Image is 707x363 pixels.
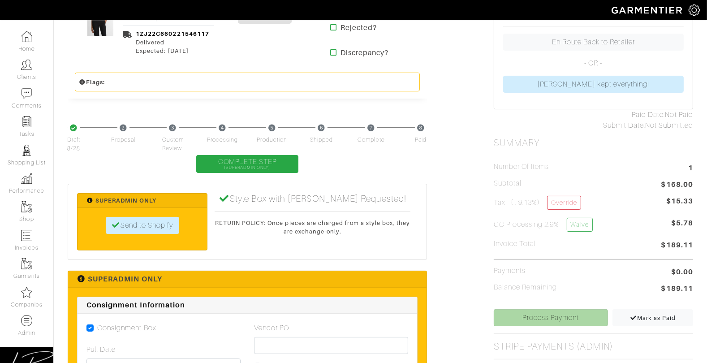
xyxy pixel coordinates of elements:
[612,309,693,326] a: Mark as Paid
[341,48,389,58] strong: Discrepancy?
[503,34,684,51] a: En Route Back to Retailer
[494,196,581,210] h5: Tax ( : 9.13%)
[547,196,581,210] a: Override
[219,124,226,131] span: 4
[671,218,693,235] span: $5.78
[607,2,689,18] img: garmentier-logo-header-white-b43fb05a5012e4ada735d5af1a66efaba907eab6374d6393d1fbf88cb4ef424d.png
[494,341,613,352] h2: STRIPE PAYMENTS (ADMIN)
[95,197,156,204] span: Superadmin Only
[689,4,700,16] img: gear-icon-white-bd11855cb880d31180b6d7d6211b90ccbf57a29d726f0c71d8c61bd08dd39cc2.png
[136,30,209,37] a: 1ZJ22C660221546117
[162,136,184,153] span: Custom Review
[79,79,105,86] small: Flags:
[494,109,693,131] div: Not Paid Not Submitted
[21,116,32,127] img: reminder-icon-8004d30b9f0a5d33ae49ab947aed9ed385cf756f9e5892f1edd6e32f2345188e.png
[567,218,593,232] a: Waive
[494,138,693,149] h2: Summary
[254,323,289,333] label: Vendor PO
[494,240,536,248] h5: Invoice Total
[661,240,693,252] span: $189.11
[136,47,209,55] div: Expected: [DATE]
[21,315,32,326] img: custom-products-icon-6973edde1b6c6774590e2ad28d3d057f2f42decad08aa0e48061009ba2575b3a.png
[666,196,693,207] span: $15.33
[21,31,32,42] img: dashboard-icon-dbcd8f5a0b271acd01030246c82b418ddd0df26cd7fceb0bd07c9910d44c42f6.png
[120,124,127,131] span: 2
[494,267,526,275] h5: Payments
[341,22,377,33] strong: Rejected?
[494,163,549,171] h5: Number of Items
[106,217,179,234] a: Send to Shopify
[688,163,693,175] span: 1
[215,193,410,204] h5: Style Box with [PERSON_NAME] Requested!
[86,344,116,355] label: Pull Date
[21,145,32,156] img: stylists-icon-eb353228a002819b7ec25b43dbf5f0378dd9e0616d9560372ff212230b889e62.png
[268,124,276,131] span: 5
[494,179,522,188] h5: Subtotal
[603,121,646,130] span: Submit Date:
[88,275,162,283] span: Superadmin Only
[97,323,156,333] label: Consignment Box
[494,218,593,232] h5: CC Processing 2.9%
[218,165,277,170] span: (SUPERADMIN ONLY)
[358,136,384,144] span: Complete
[21,201,32,212] img: garments-icon-b7da505a4dc4fd61783c78ac3ca0ef83fa9d6f193b1c9dc38574b1d14d53ca28.png
[632,111,665,119] span: Paid Date:
[215,219,410,236] p: RETURN POLICY: Once pieces are charged from a style box, they are exchange-only.
[21,230,32,241] img: orders-icon-0abe47150d42831381b5fb84f609e132dff9fe21cb692f30cb5eec754e2cba89.png
[417,124,425,131] span: 8
[494,283,557,292] h5: Balance Remaining
[318,124,325,131] span: 6
[661,179,693,191] span: $168.00
[367,124,375,131] span: 7
[136,38,209,47] div: Delivered
[630,315,676,321] span: Mark as Paid
[67,136,80,153] span: Draft 8/28
[21,287,32,298] img: companies-icon-14a0f246c7e91f24465de634b560f0151b0cc5c9ce11af5fac52e6d7d6371812.png
[238,13,292,21] a: DRAFT
[169,124,177,131] span: 3
[310,136,333,144] span: Shipped
[671,267,693,277] span: $0.00
[503,58,684,69] p: - OR -
[207,136,238,144] span: Processing
[21,258,32,269] img: garments-icon-b7da505a4dc4fd61783c78ac3ca0ef83fa9d6f193b1c9dc38574b1d14d53ca28.png
[503,76,684,93] a: [PERSON_NAME] kept everything!
[661,283,693,295] span: $189.11
[21,59,32,70] img: clients-icon-6bae9207a08558b7cb47a8932f037763ab4055f8c8b6bfacd5dc20c3e0201464.png
[494,309,608,326] a: Process Payment
[196,155,299,173] a: COMPLETE STEP(SUPERADMIN ONLY)
[415,136,427,144] span: Paid
[21,173,32,184] img: graph-8b7af3c665d003b59727f371ae50e7771705bf0c487971e6e97d053d13c5068d.png
[78,297,417,314] div: Consignment Information
[257,136,287,144] span: Production
[112,136,135,144] span: Proposal
[21,88,32,99] img: comment-icon-a0a6a9ef722e966f86d9cbdc48e553b5cf19dbc54f86b18d962a5391bc8f6eb6.png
